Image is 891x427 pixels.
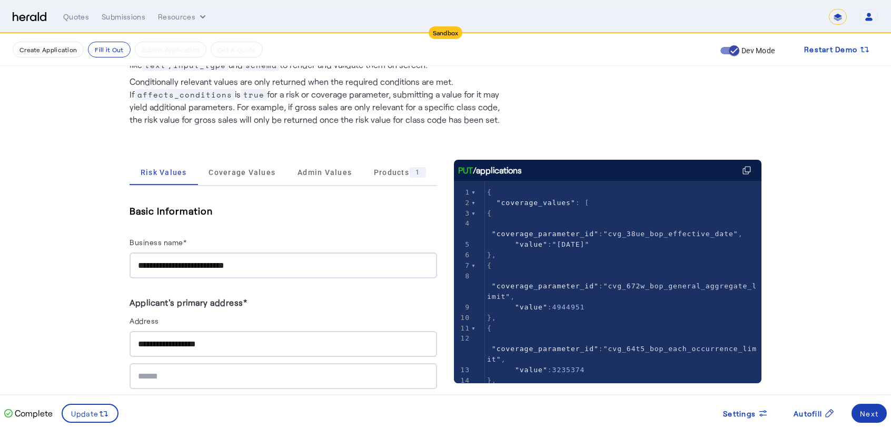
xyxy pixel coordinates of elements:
[209,169,275,176] span: Coverage Values
[454,365,471,375] div: 13
[715,404,777,423] button: Settings
[135,89,235,100] span: affects_conditions
[454,313,471,323] div: 10
[492,230,599,238] span: "coverage_parameter_id"
[13,12,46,22] img: Herald Logo
[723,408,756,419] span: Settings
[429,26,463,39] div: Sandbox
[454,250,471,260] div: 6
[13,42,84,57] button: Create Application
[454,218,471,229] div: 4
[298,169,352,176] span: Admin Values
[102,12,145,22] div: Submissions
[497,199,576,207] span: "coverage_values"
[515,240,548,248] span: "value"
[454,208,471,219] div: 3
[785,404,843,423] button: Autofill
[71,408,99,419] span: Update
[487,209,492,217] span: {
[487,282,757,300] span: "cvg_672w_bop_general_aggregate_limit"
[796,40,878,59] button: Restart Demo
[454,333,471,344] div: 12
[454,302,471,313] div: 9
[487,240,589,248] span: :
[454,375,471,386] div: 14
[454,260,471,271] div: 7
[487,272,757,301] span: : ,
[130,203,437,219] h5: Basic Information
[487,188,492,196] span: {
[852,404,887,423] button: Next
[63,12,89,22] div: Quotes
[487,251,497,259] span: },
[487,376,497,384] span: },
[552,240,590,248] span: "[DATE]"
[794,408,822,419] span: Autofill
[487,334,757,363] span: : ,
[241,89,267,100] span: true
[487,366,585,374] span: :
[487,345,757,363] span: "cvg_64t5_bop_each_occurrence_limit"
[603,230,738,238] span: "cvg_38ue_bop_effective_date"
[487,261,492,269] span: {
[409,167,426,178] div: 1
[515,303,548,311] span: "value"
[454,271,471,282] div: 8
[487,199,589,207] span: : [
[454,198,471,208] div: 2
[454,239,471,250] div: 5
[804,43,857,56] span: Restart Demo
[492,345,599,353] span: "coverage_parameter_id"
[130,316,159,325] label: Address
[13,407,53,420] p: Complete
[487,303,585,311] span: :
[211,42,263,57] button: Get A Quote
[130,297,247,307] label: Applicant's primary address*
[487,314,497,322] span: },
[141,169,187,176] span: Risk Values
[135,42,206,57] button: Submit Application
[130,71,509,126] p: Conditionally relevant values are only returned when the required conditions are met. If is for a...
[458,164,473,177] span: PUT
[552,366,585,374] span: 3235374
[88,42,130,57] button: Fill it Out
[492,282,599,290] span: "coverage_parameter_id"
[739,45,775,56] label: Dev Mode
[158,12,208,22] button: Resources dropdown menu
[374,167,426,178] span: Products
[454,323,471,334] div: 11
[130,238,186,247] label: Business name*
[515,366,548,374] span: "value"
[860,408,878,419] div: Next
[487,219,743,238] span: : ,
[454,187,471,198] div: 1
[458,164,522,177] div: /applications
[487,324,492,332] span: {
[62,404,119,423] button: Update
[552,303,585,311] span: 4944951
